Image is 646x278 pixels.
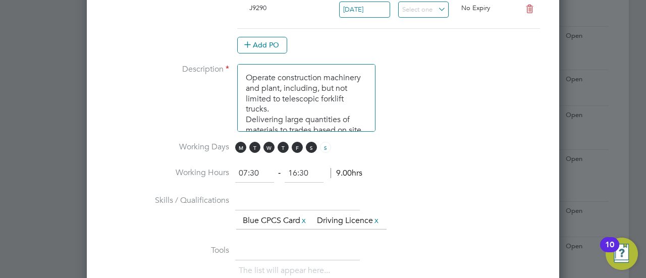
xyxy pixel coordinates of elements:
span: T [249,142,260,153]
label: Description [103,64,229,75]
span: T [278,142,289,153]
label: Working Hours [103,168,229,178]
button: Add PO [237,37,287,53]
input: Select one [398,2,449,18]
input: Select one [339,2,390,18]
span: No Expiry [461,4,490,12]
span: ‐ [276,168,283,178]
li: The list will appear here... [239,264,334,277]
label: Working Days [103,142,229,152]
li: Driving Licence [313,214,384,228]
span: 9.00hrs [331,168,362,178]
span: S [320,142,331,153]
div: 10 [605,245,614,258]
span: J9290 [249,4,266,12]
input: 17:00 [285,164,324,183]
span: F [292,142,303,153]
input: 08:00 [235,164,274,183]
label: Tools [103,245,229,256]
button: Open Resource Center, 10 new notifications [606,238,638,270]
a: x [373,214,380,227]
li: Blue CPCS Card [239,214,311,228]
a: x [300,214,307,227]
span: W [263,142,275,153]
label: Skills / Qualifications [103,195,229,206]
span: S [306,142,317,153]
span: M [235,142,246,153]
